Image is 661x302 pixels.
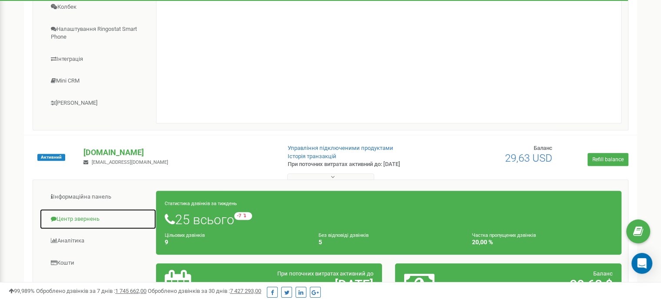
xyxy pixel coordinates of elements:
[165,232,205,238] small: Цільових дзвінків
[165,239,306,246] h4: 9
[478,278,613,292] h2: 29,63 $
[40,19,156,48] a: Налаштування Ringostat Smart Phone
[40,209,156,230] a: Центр звернень
[230,288,261,294] u: 7 427 293,00
[239,278,373,292] h2: [DATE]
[588,153,628,166] a: Refill balance
[165,212,613,227] h1: 25 всього
[277,270,373,277] span: При поточних витратах активний до
[92,159,168,165] span: [EMAIL_ADDRESS][DOMAIN_NAME]
[9,288,35,294] span: 99,989%
[505,152,552,164] span: 29,63 USD
[40,49,156,70] a: Інтеграція
[472,239,613,246] h4: 20,00 %
[234,212,252,220] small: -7
[631,253,652,274] div: Open Intercom Messenger
[40,70,156,92] a: Mini CRM
[148,288,261,294] span: Оброблено дзвінків за 30 днів :
[165,201,237,206] small: Статистика дзвінків за тиждень
[40,186,156,208] a: Інформаційна панель
[40,93,156,114] a: [PERSON_NAME]
[40,230,156,252] a: Аналiтика
[319,232,369,238] small: Без відповіді дзвінків
[319,239,459,246] h4: 5
[36,288,146,294] span: Оброблено дзвінків за 7 днів :
[40,275,156,296] a: Загальні налаштування
[40,252,156,274] a: Кошти
[288,160,427,169] p: При поточних витратах активний до: [DATE]
[593,270,613,277] span: Баланс
[37,154,65,161] span: Активний
[288,145,393,151] a: Управління підключеними продуктами
[472,232,536,238] small: Частка пропущених дзвінків
[288,153,336,159] a: Історія транзакцій
[534,145,552,151] span: Баланс
[83,147,273,158] p: [DOMAIN_NAME]
[115,288,146,294] u: 1 745 662,00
